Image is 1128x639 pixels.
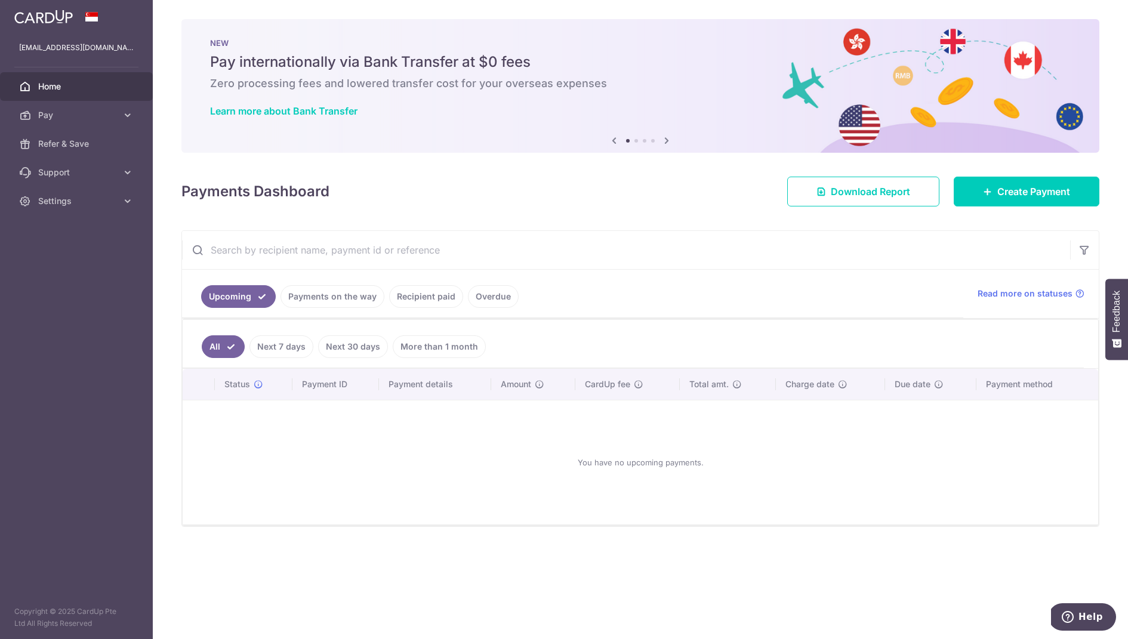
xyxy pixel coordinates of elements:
[210,38,1071,48] p: NEW
[954,177,1099,206] a: Create Payment
[202,335,245,358] a: All
[978,288,1072,300] span: Read more on statuses
[318,335,388,358] a: Next 30 days
[210,53,1071,72] h5: Pay internationally via Bank Transfer at $0 fees
[197,410,1084,515] div: You have no upcoming payments.
[181,19,1099,153] img: Bank transfer banner
[468,285,519,308] a: Overdue
[393,335,486,358] a: More than 1 month
[831,184,910,199] span: Download Report
[224,378,250,390] span: Status
[19,42,134,54] p: [EMAIL_ADDRESS][DOMAIN_NAME]
[379,369,491,400] th: Payment details
[1105,279,1128,360] button: Feedback - Show survey
[38,109,117,121] span: Pay
[585,378,630,390] span: CardUp fee
[182,231,1070,269] input: Search by recipient name, payment id or reference
[787,177,939,206] a: Download Report
[1051,603,1116,633] iframe: Opens a widget where you can find more information
[895,378,930,390] span: Due date
[1111,291,1122,332] span: Feedback
[249,335,313,358] a: Next 7 days
[38,195,117,207] span: Settings
[689,378,729,390] span: Total amt.
[785,378,834,390] span: Charge date
[501,378,531,390] span: Amount
[210,76,1071,91] h6: Zero processing fees and lowered transfer cost for your overseas expenses
[181,181,329,202] h4: Payments Dashboard
[292,369,379,400] th: Payment ID
[38,166,117,178] span: Support
[997,184,1070,199] span: Create Payment
[976,369,1098,400] th: Payment method
[389,285,463,308] a: Recipient paid
[210,105,357,117] a: Learn more about Bank Transfer
[14,10,73,24] img: CardUp
[201,285,276,308] a: Upcoming
[38,138,117,150] span: Refer & Save
[281,285,384,308] a: Payments on the way
[38,81,117,92] span: Home
[978,288,1084,300] a: Read more on statuses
